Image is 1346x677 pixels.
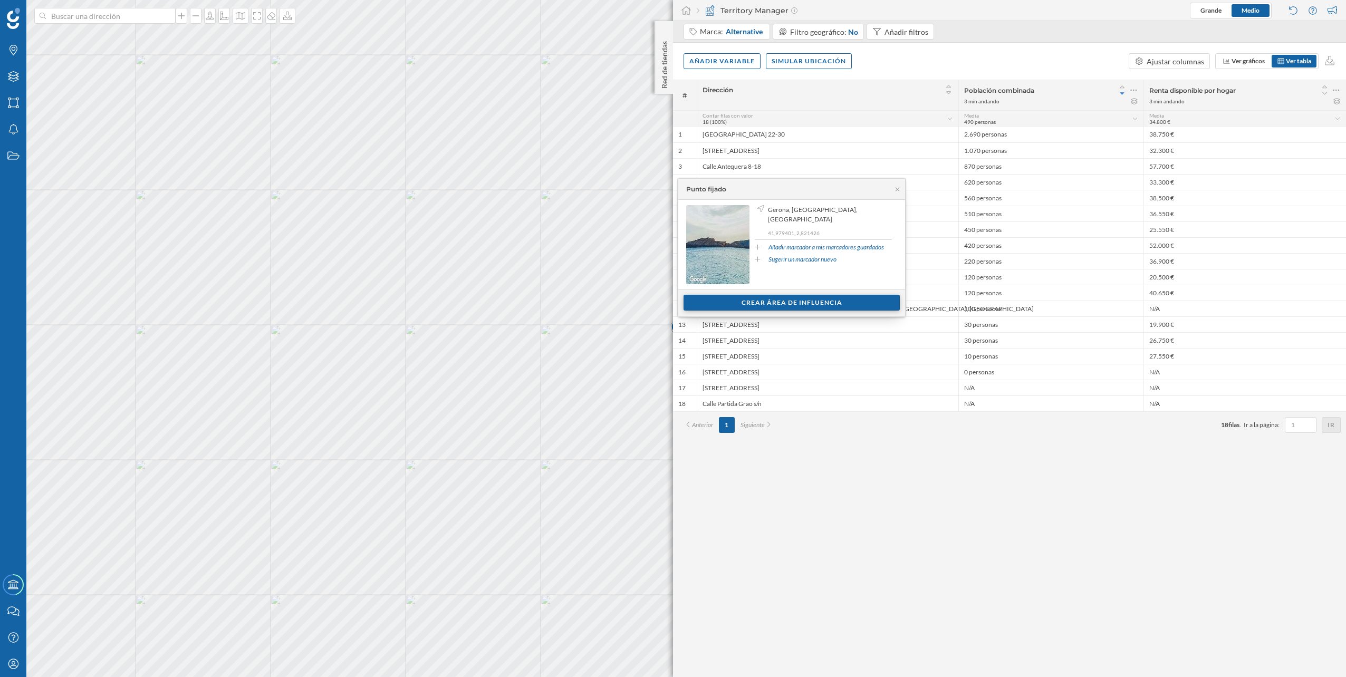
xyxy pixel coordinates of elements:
[21,7,59,17] span: Soporte
[964,119,996,125] span: 490 personas
[697,364,958,380] div: [STREET_ADDRESS]
[1143,285,1346,301] div: 40.650 €
[7,8,20,29] img: Geoblink Logo
[790,27,847,36] span: Filtro geográfico:
[686,205,749,284] img: streetview
[768,205,889,224] span: Gerona, [GEOGRAPHIC_DATA], [GEOGRAPHIC_DATA]
[1143,253,1346,269] div: 36.900 €
[697,127,958,142] div: [GEOGRAPHIC_DATA] 22-30
[678,384,686,392] div: 17
[1143,395,1346,411] div: N/A
[958,364,1143,380] div: 0 personas
[1244,420,1280,430] span: Ir a la página:
[958,253,1143,269] div: 220 personas
[1143,269,1346,285] div: 20.500 €
[848,26,858,37] div: No
[678,162,682,171] div: 3
[1149,119,1170,125] span: 34.800 €
[686,185,726,194] div: Punto fijado
[958,269,1143,285] div: 120 personas
[659,37,670,89] p: Red de tiendas
[958,380,1143,395] div: N/A
[1143,221,1346,237] div: 25.550 €
[671,317,684,338] img: Marker
[697,174,958,190] div: Carretera Caseres 1, 08692 Piug Reig
[1143,364,1346,380] div: N/A
[958,395,1143,411] div: N/A
[958,142,1143,158] div: 1.070 personas
[1232,57,1265,65] span: Ver gráficos
[1149,112,1164,119] span: Media
[1143,158,1346,174] div: 57.700 €
[703,119,727,125] span: 18 (100%)
[697,395,958,411] div: Calle Partida Grao s/n
[768,229,892,237] p: 41,979401, 2,821426
[768,243,884,252] a: Añadir marcador a mis marcadores guardados
[1200,6,1222,14] span: Grande
[1143,174,1346,190] div: 33.300 €
[884,26,928,37] div: Añadir filtros
[700,26,764,37] div: Marca:
[678,336,686,345] div: 14
[697,316,958,332] div: [STREET_ADDRESS]
[697,158,958,174] div: Calle Antequera 8-18
[958,127,1143,142] div: 2.690 personas
[697,5,797,16] div: Territory Manager
[958,206,1143,221] div: 510 personas
[958,174,1143,190] div: 620 personas
[697,348,958,364] div: [STREET_ADDRESS]
[697,380,958,395] div: [STREET_ADDRESS]
[1143,190,1346,206] div: 38.500 €
[678,352,686,361] div: 15
[1239,421,1241,429] span: .
[697,142,958,158] div: [STREET_ADDRESS]
[678,368,686,376] div: 16
[1143,332,1346,348] div: 26.750 €
[958,190,1143,206] div: 560 personas
[678,147,682,155] div: 2
[964,98,999,105] div: 3 min andando
[958,316,1143,332] div: 30 personas
[958,348,1143,364] div: 10 personas
[1228,421,1239,429] span: filas
[726,26,763,37] span: Alternative
[1143,127,1346,142] div: 38.750 €
[958,301,1143,316] div: 100 personas
[958,285,1143,301] div: 120 personas
[964,86,1034,94] span: Población combinada
[1242,6,1260,14] span: Medio
[1147,56,1204,67] div: Ajustar columnas
[768,255,837,264] a: Sugerir un marcador nuevo
[1149,86,1236,94] span: Renta disponible por hogar
[1149,98,1185,105] div: 3 min andando
[678,400,686,408] div: 18
[1143,142,1346,158] div: 32.300 €
[703,86,733,94] span: Dirección
[964,112,979,119] span: Media
[1143,301,1346,316] div: N/A
[958,221,1143,237] div: 450 personas
[678,130,682,139] div: 1
[705,5,715,16] img: territory-manager.svg
[1143,380,1346,395] div: N/A
[1143,316,1346,332] div: 19.900 €
[1286,57,1311,65] span: Ver tabla
[1143,237,1346,253] div: 52.000 €
[1221,421,1228,429] span: 18
[1143,348,1346,364] div: 27.550 €
[678,321,686,329] div: 13
[678,91,691,100] span: #
[1143,206,1346,221] div: 36.550 €
[958,158,1143,174] div: 870 personas
[958,237,1143,253] div: 420 personas
[958,332,1143,348] div: 30 personas
[703,112,753,119] span: Contar filas con valor
[1288,420,1313,430] input: 1
[697,332,958,348] div: [STREET_ADDRESS]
